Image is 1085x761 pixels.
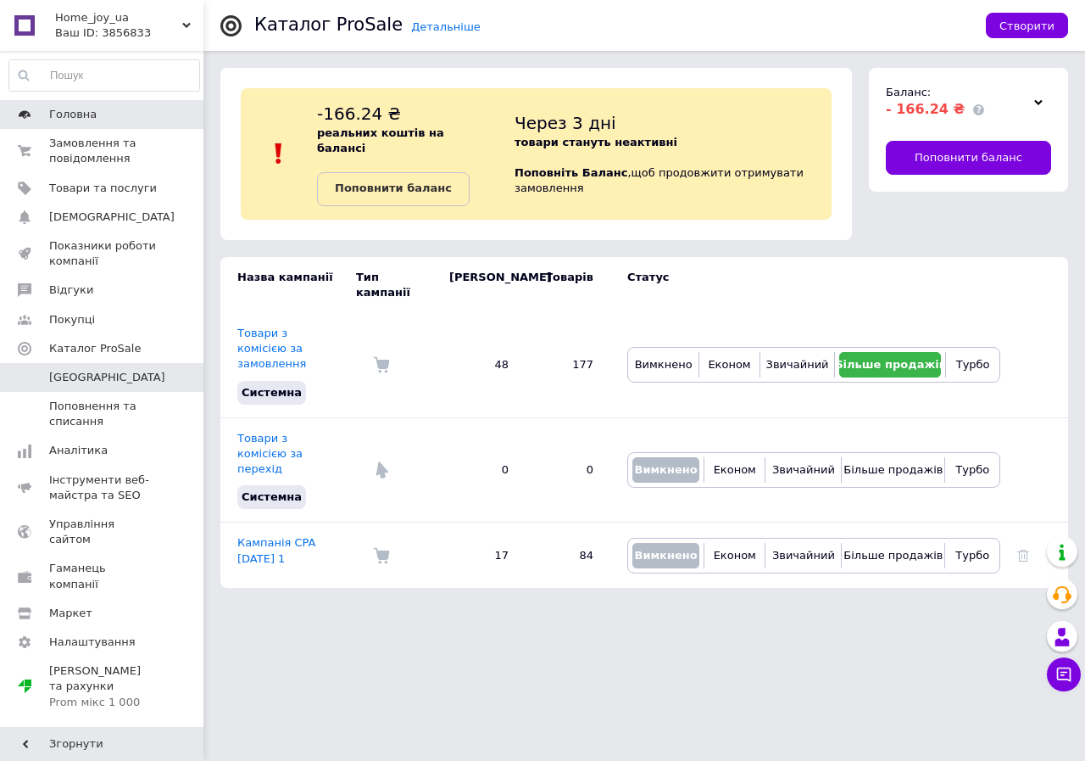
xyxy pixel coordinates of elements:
a: Товари з комісією за замовлення [237,327,306,370]
td: 0 [432,417,526,523]
button: Турбо [949,543,995,568]
button: Звичайний [770,543,837,568]
span: - 166.24 ₴ [886,101,965,117]
span: Управління сайтом [49,517,157,547]
td: 177 [526,313,610,417]
button: Більше продажів [846,543,940,568]
b: реальних коштів на балансі [317,126,444,154]
td: Тип кампанії [356,257,432,313]
span: Товари та послуги [49,181,157,196]
td: 48 [432,313,526,417]
span: Гаманець компанії [49,561,157,591]
button: Більше продажів [846,457,940,483]
span: Вимкнено [635,358,693,371]
button: Турбо [950,352,995,378]
span: Покупці [49,312,95,327]
span: Системна [242,490,302,503]
a: Поповнити баланс [317,172,470,206]
button: Економ [704,352,754,378]
td: Товарів [526,257,610,313]
div: Каталог ProSale [254,16,403,34]
span: Економ [714,549,756,562]
img: Комісія за замовлення [373,356,390,373]
span: Маркет [49,606,92,621]
div: Prom мікс 1 000 [49,695,157,710]
a: Товари з комісією за перехід [237,432,303,475]
span: Звичайний [772,463,835,476]
span: Вимкнено [634,463,697,476]
span: Економ [708,358,750,371]
span: Більше продажів [843,463,943,476]
span: Економ [714,463,756,476]
a: Кампанія CPA [DATE] 1 [237,536,316,564]
span: Турбо [956,358,990,371]
img: Комісія за замовлення [373,547,390,564]
span: [DEMOGRAPHIC_DATA] [49,210,175,225]
span: Турбо [955,463,989,476]
span: Каталог ProSale [49,341,141,356]
span: -166.24 ₴ [317,104,401,124]
button: Більше продажів [839,352,941,378]
button: Створити [986,13,1068,38]
b: товари стануть неактивні [515,136,677,148]
a: Детальніше [411,20,481,33]
td: 0 [526,417,610,523]
span: Створити [999,20,1054,32]
span: Інструменти веб-майстра та SEO [49,473,157,503]
span: Home_joy_ua [55,10,182,25]
td: [PERSON_NAME] [432,257,526,313]
button: Звичайний [765,352,831,378]
span: Через 3 дні [515,113,616,133]
span: Замовлення та повідомлення [49,136,157,166]
td: 84 [526,523,610,588]
td: 17 [432,523,526,588]
span: [GEOGRAPHIC_DATA] [49,370,165,385]
b: Поповнити баланс [335,182,452,194]
div: , щоб продовжити отримувати замовлення [515,102,832,206]
img: Комісія за перехід [373,462,390,478]
span: Системна [242,386,302,399]
span: Поповнити баланс [915,150,1022,165]
button: Економ [709,457,760,483]
button: Вимкнено [632,352,694,378]
span: Поповнення та списання [49,399,157,429]
div: Ваш ID: 3856833 [55,25,203,41]
b: Поповніть Баланс [515,166,627,179]
span: Налаштування [49,635,136,650]
span: Більше продажів [843,549,943,562]
button: Звичайний [770,457,837,483]
span: Турбо [955,549,989,562]
a: Видалити [1017,549,1029,562]
span: [PERSON_NAME] та рахунки [49,663,157,710]
a: Поповнити баланс [886,141,1051,175]
span: Звичайний [772,549,835,562]
td: Статус [610,257,1000,313]
span: Вимкнено [634,549,697,562]
input: Пошук [9,60,199,91]
span: Більше продажів [835,358,946,371]
img: :exclamation: [266,141,292,166]
span: Звичайний [766,358,829,371]
span: Баланс: [886,86,931,98]
button: Вимкнено [632,457,699,483]
button: Вимкнено [632,543,699,568]
button: Турбо [949,457,995,483]
span: Головна [49,107,97,122]
span: Відгуки [49,283,93,298]
span: Аналітика [49,443,108,458]
button: Економ [709,543,760,568]
td: Назва кампанії [220,257,356,313]
button: Чат з покупцем [1047,657,1081,691]
span: Показники роботи компанії [49,238,157,269]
